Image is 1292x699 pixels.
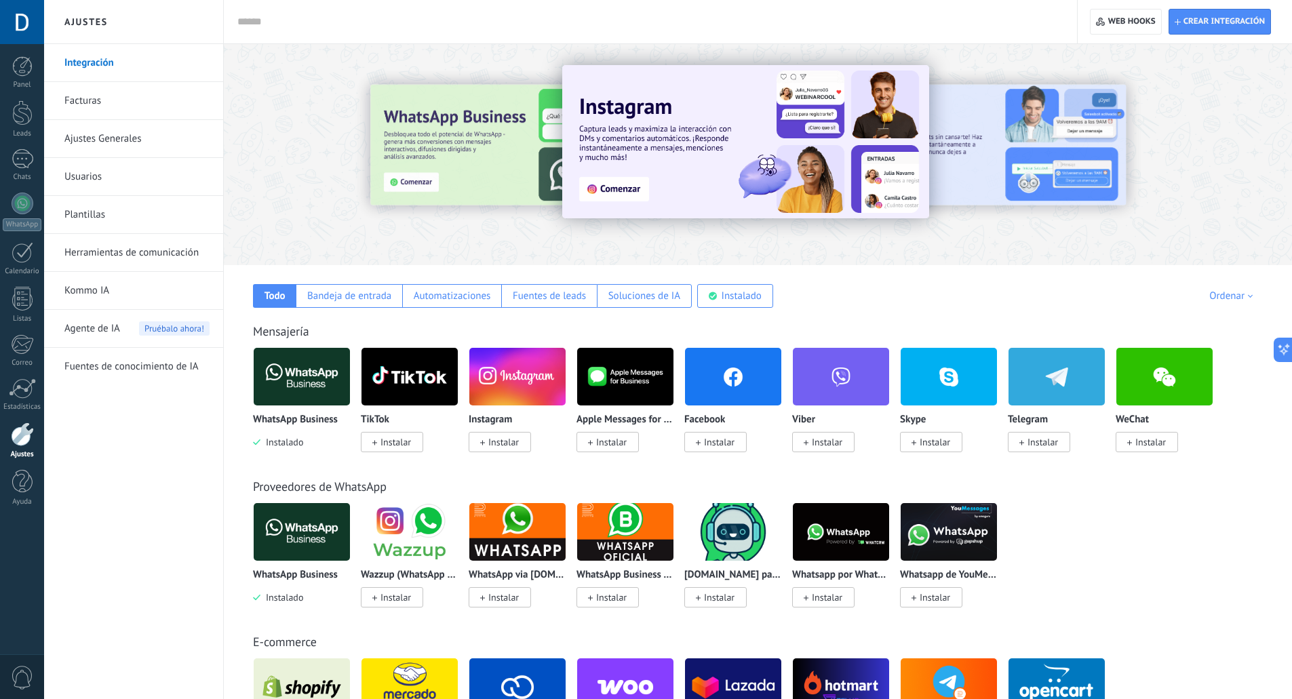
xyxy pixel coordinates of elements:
[253,570,338,581] p: WhatsApp Business
[576,502,684,624] div: WhatsApp Business API (WABA) via Radist.Online
[900,570,998,581] p: Whatsapp de YouMessages
[576,414,674,426] p: Apple Messages for Business
[920,436,950,448] span: Instalar
[44,310,223,348] li: Agente de IA
[469,414,512,426] p: Instagram
[64,82,210,120] a: Facturas
[704,591,735,603] span: Instalar
[361,347,469,468] div: TikTok
[900,502,1008,624] div: Whatsapp de YouMessages
[469,570,566,581] p: WhatsApp via [DOMAIN_NAME]
[837,85,1126,205] img: Slide 2
[64,310,120,348] span: Agente de IA
[307,289,391,302] div: Bandeja de entrada
[361,499,458,565] img: logo_main.png
[469,499,566,565] img: logo_main.png
[3,403,42,412] div: Estadísticas
[469,344,566,410] img: instagram.png
[3,173,42,182] div: Chats
[901,344,997,410] img: skype.png
[64,272,210,310] a: Kommo IA
[469,502,576,624] div: WhatsApp via Radist.Online
[254,499,350,565] img: logo_main.png
[488,591,519,603] span: Instalar
[722,289,762,302] div: Instalado
[901,499,997,565] img: logo_main.png
[1090,9,1161,35] button: Web hooks
[1116,347,1224,468] div: WeChat
[920,591,950,603] span: Instalar
[792,502,900,624] div: Whatsapp por Whatcrm y Telphin
[254,344,350,410] img: logo_main.png
[44,272,223,310] li: Kommo IA
[596,591,627,603] span: Instalar
[253,502,361,624] div: WhatsApp Business
[361,502,469,624] div: Wazzup (WhatsApp & Instagram)
[64,310,210,348] a: Agente de IAPruébalo ahora!
[684,414,725,426] p: Facebook
[3,129,42,138] div: Leads
[513,289,586,302] div: Fuentes de leads
[792,347,900,468] div: Viber
[3,450,42,459] div: Ajustes
[793,499,889,565] img: logo_main.png
[488,436,519,448] span: Instalar
[812,436,842,448] span: Instalar
[685,499,781,565] img: logo_main.png
[414,289,491,302] div: Automatizaciones
[684,570,782,581] p: [DOMAIN_NAME] para WhatsApp
[3,81,42,89] div: Panel
[139,321,210,336] span: Pruébalo ahora!
[1209,289,1257,302] div: Ordenar
[380,436,411,448] span: Instalar
[576,570,674,581] p: WhatsApp Business API ([GEOGRAPHIC_DATA]) via [DOMAIN_NAME]
[64,348,210,386] a: Fuentes de conocimiento de IA
[1108,16,1156,27] span: Web hooks
[596,436,627,448] span: Instalar
[608,289,680,302] div: Soluciones de IA
[1183,16,1265,27] span: Crear integración
[3,315,42,323] div: Listas
[64,44,210,82] a: Integración
[44,82,223,120] li: Facturas
[44,120,223,158] li: Ajustes Generales
[370,85,659,205] img: Slide 3
[812,591,842,603] span: Instalar
[64,234,210,272] a: Herramientas de comunicación
[704,436,735,448] span: Instalar
[1116,344,1213,410] img: wechat.png
[469,347,576,468] div: Instagram
[361,570,458,581] p: Wazzup (WhatsApp & Instagram)
[1009,344,1105,410] img: telegram.png
[1008,347,1116,468] div: Telegram
[44,196,223,234] li: Plantillas
[576,347,684,468] div: Apple Messages for Business
[900,414,926,426] p: Skype
[64,196,210,234] a: Plantillas
[361,344,458,410] img: logo_main.png
[64,158,210,196] a: Usuarios
[253,634,317,650] a: E-commerce
[900,347,1008,468] div: Skype
[3,267,42,276] div: Calendario
[792,414,815,426] p: Viber
[253,479,387,494] a: Proveedores de WhatsApp
[64,120,210,158] a: Ajustes Generales
[260,436,303,448] span: Instalado
[3,498,42,506] div: Ayuda
[253,347,361,468] div: WhatsApp Business
[3,218,41,231] div: WhatsApp
[253,323,309,339] a: Mensajería
[1027,436,1058,448] span: Instalar
[44,158,223,196] li: Usuarios
[792,570,890,581] p: Whatsapp por Whatcrm y Telphin
[577,499,673,565] img: logo_main.png
[44,234,223,272] li: Herramientas de comunicación
[684,502,792,624] div: ChatArchitect.com para WhatsApp
[361,414,389,426] p: TikTok
[3,359,42,367] div: Correo
[44,348,223,385] li: Fuentes de conocimiento de IA
[1008,414,1048,426] p: Telegram
[44,44,223,82] li: Integración
[685,344,781,410] img: facebook.png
